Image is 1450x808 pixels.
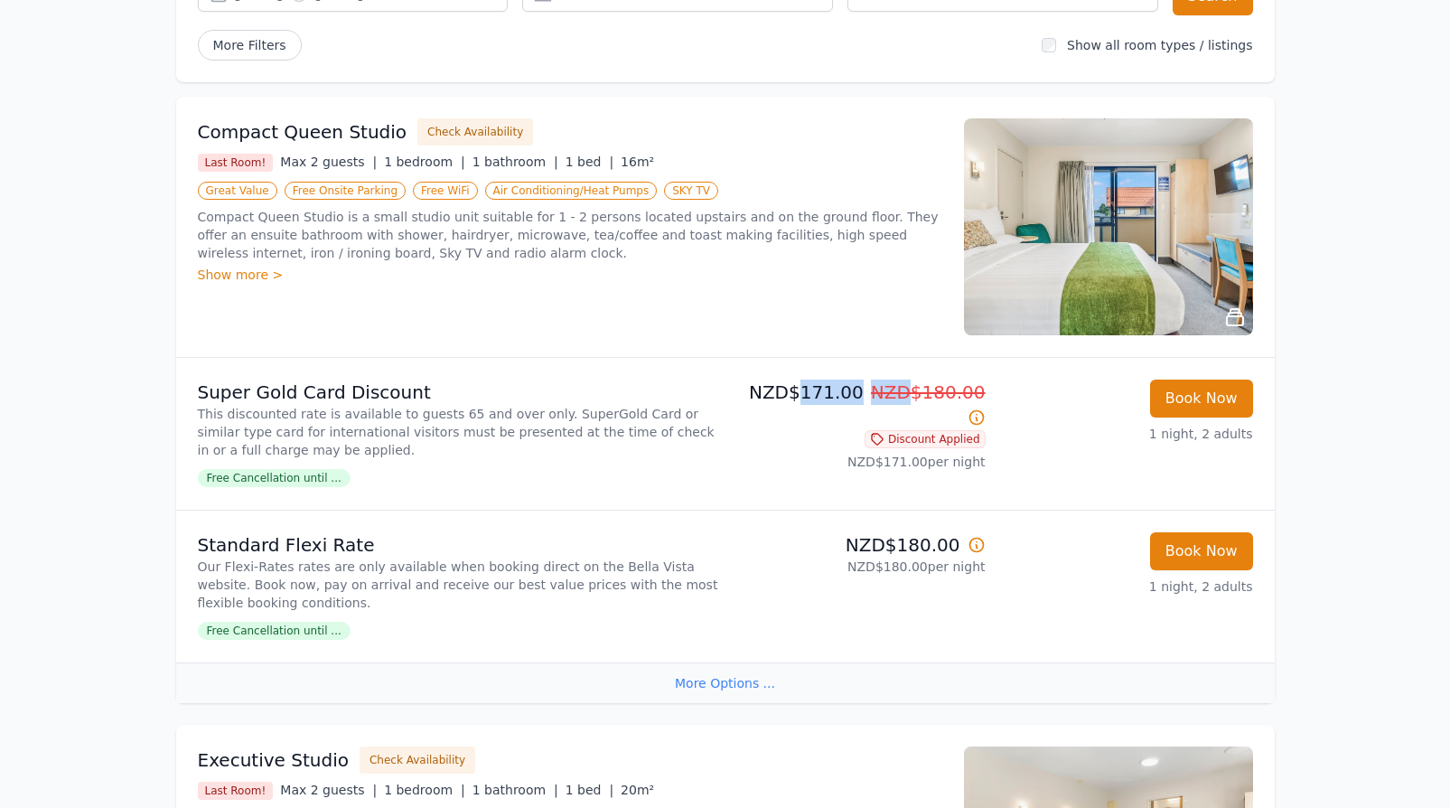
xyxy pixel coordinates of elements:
span: 20m² [621,783,654,797]
p: NZD$171.00 per night [733,453,986,471]
p: NZD$171.00 [733,380,986,430]
span: Max 2 guests | [280,783,377,797]
span: NZD$180.00 [871,381,986,403]
p: Our Flexi-Rates rates are only available when booking direct on the Bella Vista website. Book now... [198,558,718,612]
span: Last Room! [198,782,274,800]
span: 1 bed | [566,155,613,169]
span: 1 bedroom | [384,155,465,169]
label: Show all room types / listings [1067,38,1252,52]
h3: Executive Studio [198,747,349,773]
div: Show more > [198,266,942,284]
span: Last Room! [198,154,274,172]
span: Free Onsite Parking [285,182,406,200]
span: SKY TV [664,182,718,200]
span: 1 bathroom | [472,155,558,169]
span: 1 bathroom | [472,783,558,797]
span: Great Value [198,182,277,200]
span: Air Conditioning/Heat Pumps [485,182,658,200]
span: 1 bedroom | [384,783,465,797]
h3: Compact Queen Studio [198,119,407,145]
button: Check Availability [417,118,533,146]
span: Free WiFi [413,182,478,200]
div: More Options ... [176,662,1275,703]
button: Book Now [1150,532,1253,570]
span: 16m² [621,155,654,169]
span: 1 bed | [566,783,613,797]
span: Free Cancellation until ... [198,622,351,640]
p: Compact Queen Studio is a small studio unit suitable for 1 - 2 persons located upstairs and on th... [198,208,942,262]
p: Standard Flexi Rate [198,532,718,558]
p: NZD$180.00 [733,532,986,558]
button: Check Availability [360,747,475,774]
p: This discounted rate is available to guests 65 and over only. SuperGold Card or similar type card... [198,405,718,459]
span: More Filters [198,30,302,61]
p: 1 night, 2 adults [1000,425,1253,443]
span: Discount Applied [865,430,986,448]
button: Book Now [1150,380,1253,418]
p: 1 night, 2 adults [1000,578,1253,596]
p: Super Gold Card Discount [198,380,718,405]
span: Free Cancellation until ... [198,469,351,487]
p: NZD$180.00 per night [733,558,986,576]
span: Max 2 guests | [280,155,377,169]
